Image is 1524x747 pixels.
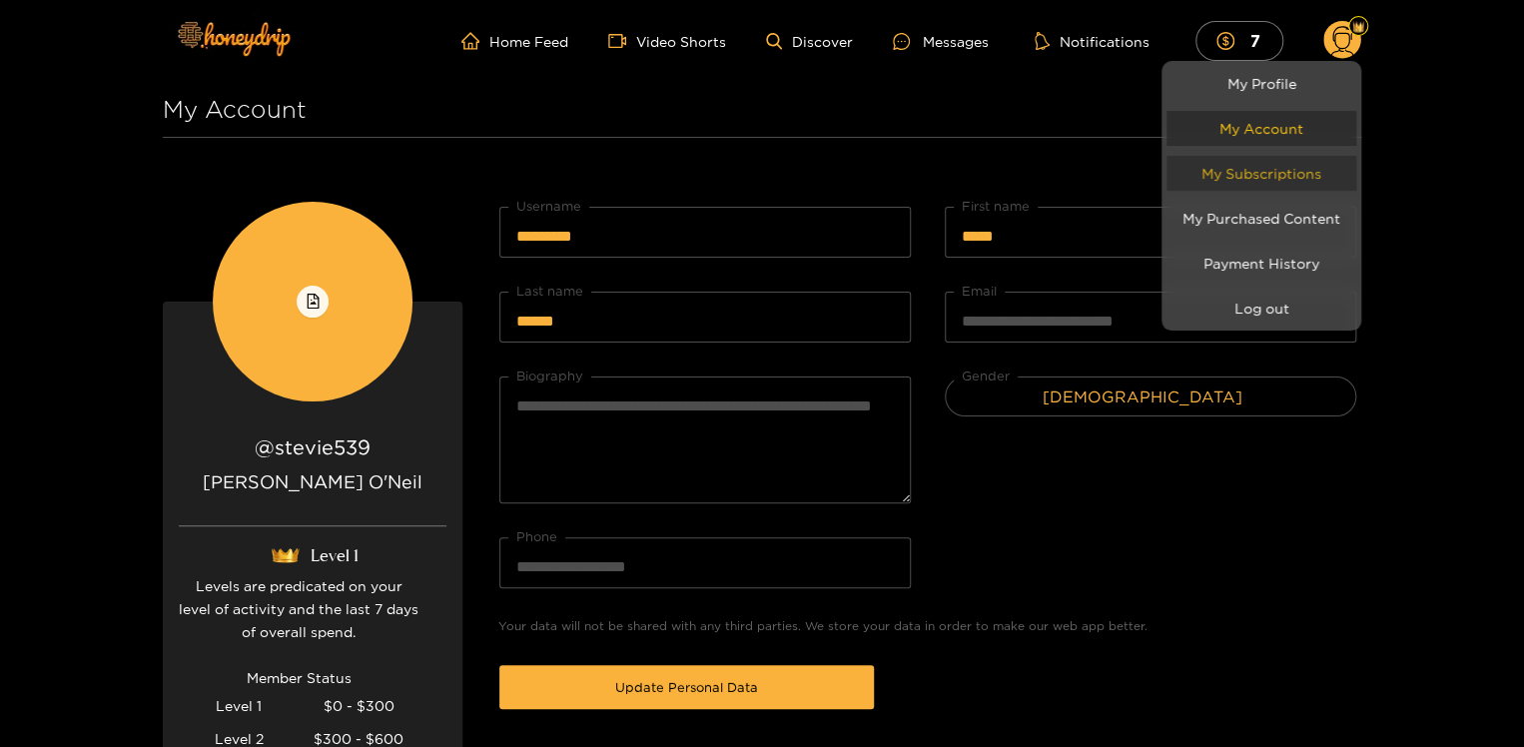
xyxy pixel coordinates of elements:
a: My Subscriptions [1166,156,1356,191]
a: My Purchased Content [1166,201,1356,236]
a: Payment History [1166,246,1356,281]
button: Log out [1166,291,1356,326]
a: My Account [1166,111,1356,146]
a: My Profile [1166,66,1356,101]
